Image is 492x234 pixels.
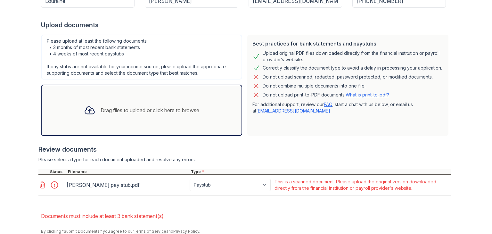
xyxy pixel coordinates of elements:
[252,101,443,114] p: For additional support, review our , start a chat with us below, or email us at
[263,82,365,90] div: Do not combine multiple documents into one file.
[38,145,451,154] div: Review documents
[252,40,443,47] div: Best practices for bank statements and paystubs
[256,108,330,113] a: [EMAIL_ADDRESS][DOMAIN_NAME]
[49,169,67,174] div: Status
[134,229,166,234] a: Terms of Service
[41,21,451,29] div: Upload documents
[173,229,200,234] a: Privacy Policy.
[324,102,332,107] a: FAQ
[263,92,389,98] p: Do not upload print-to-PDF documents.
[263,73,433,81] div: Do not upload scanned, redacted, password protected, or modified documents.
[67,180,187,190] div: [PERSON_NAME] pay stub.pdf
[38,156,451,163] div: Please select a type for each document uploaded and resolve any errors.
[41,35,242,79] div: Please upload at least the following documents: • 3 months of most recent bank statements • 4 wee...
[275,179,450,191] div: This is a scanned document. Please upload the original version downloaded directly from the finan...
[190,169,451,174] div: Type
[263,64,442,72] div: Correctly classify the document type to avoid a delay in processing your application.
[41,229,451,234] div: By clicking "Submit Documents," you agree to our and
[101,106,199,114] div: Drag files to upload or click here to browse
[41,210,451,222] li: Documents must include at least 3 bank statement(s)
[263,50,443,63] div: Upload original PDF files downloaded directly from the financial institution or payroll provider’...
[67,169,190,174] div: Filename
[346,92,389,97] a: What is print-to-pdf?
